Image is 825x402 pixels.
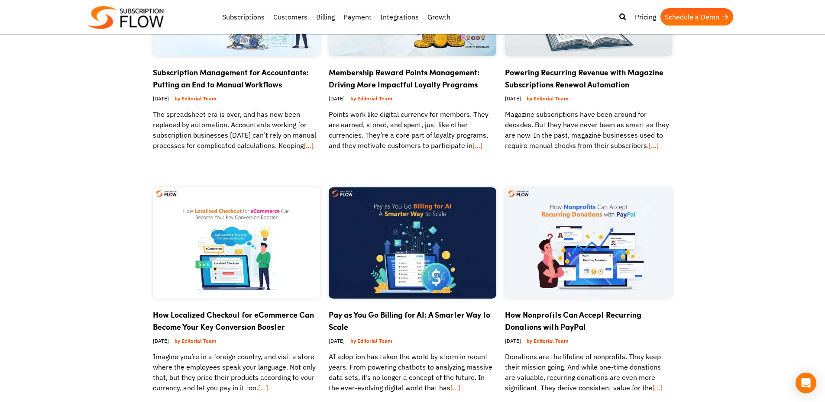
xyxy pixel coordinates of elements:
[269,8,312,26] a: Customers
[347,335,396,346] a: by Editorial Team
[329,187,496,299] img: Pay as You Go Billing for AI
[347,93,396,104] a: by Editorial Team
[660,8,733,26] a: Schedule a Demo
[312,8,339,26] a: Billing
[329,351,496,393] p: AI adoption has taken the world by storm in recent years. From powering chatbots to analyzing mas...
[653,383,663,392] a: […]
[505,309,641,332] a: How Nonprofits Can Accept Recurring Donations with PayPal
[505,90,673,109] div: [DATE]
[505,333,673,351] div: [DATE]
[171,335,220,346] a: by Editorial Team
[523,335,572,346] a: by Editorial Team
[153,90,320,109] div: [DATE]
[376,8,423,26] a: Integrations
[472,141,482,150] a: […]
[423,8,455,26] a: Growth
[505,351,673,393] p: Donations are the lifeline of nonprofits. They keep their mission going. And while one-time donat...
[329,90,496,109] div: [DATE]
[505,109,673,151] p: Magazine subscriptions have been around for decades. But they have never been as smart as they ar...
[153,351,320,393] p: Imagine you’re in a foreign country, and visit a store where the employees speak your language. N...
[88,6,164,29] img: Subscriptionflow
[631,8,660,26] a: Pricing
[339,8,376,26] a: Payment
[218,8,269,26] a: Subscriptions
[450,383,460,392] a: […]
[505,67,663,90] a: Powering Recurring Revenue with Magazine Subscriptions Renewal Automation
[329,309,490,332] a: Pay as You Go Billing for AI: A Smarter Way to Scale
[505,187,673,299] img: Recurring Donations with PayPal
[523,93,572,104] a: by Editorial Team
[329,67,480,90] a: Membership Reward Points Management: Driving More Impactful Loyalty Programs
[329,333,496,351] div: [DATE]
[258,383,268,392] a: […]
[649,141,659,150] a: […]
[153,187,320,299] img: Localized Checkout for eCommerce
[329,109,496,151] p: Points work like digital currency for members. They are earned, stored, and spent, just like othe...
[153,333,320,351] div: [DATE]
[153,309,314,332] a: How Localized Checkout for eCommerce Can Become Your Key Conversion Booster
[796,373,816,393] div: Open Intercom Messenger
[153,109,320,151] p: The spreadsheet era is over, and has now been replaced by automation. Accountants working for sub...
[304,141,314,150] a: […]
[153,67,309,90] a: Subscription Management for Accountants: Putting an End to Manual Workflows
[171,93,220,104] a: by Editorial Team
